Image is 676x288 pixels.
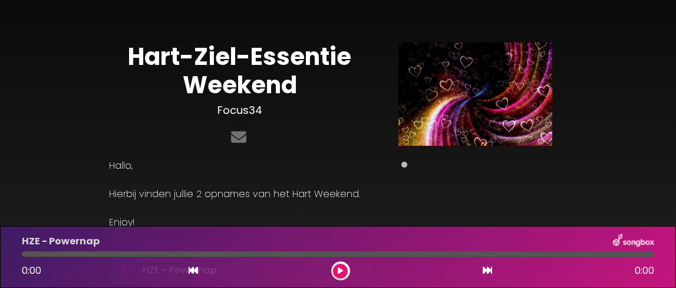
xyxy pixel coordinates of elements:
[109,42,370,99] h1: Hart-Ziel-Essentie Weekend
[635,264,654,278] span: 0:00
[22,234,100,248] p: HZE - Powernap
[22,264,41,277] span: 0:00
[109,215,370,230] p: Enjoy!
[109,104,370,117] h3: Focus34
[109,187,370,201] p: Hierbij vinden jullie 2 opnames van het Hart Weekend.
[613,234,654,249] img: songbox-logo-white.png
[398,42,552,146] img: Main Media
[109,159,370,173] p: Hallo,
